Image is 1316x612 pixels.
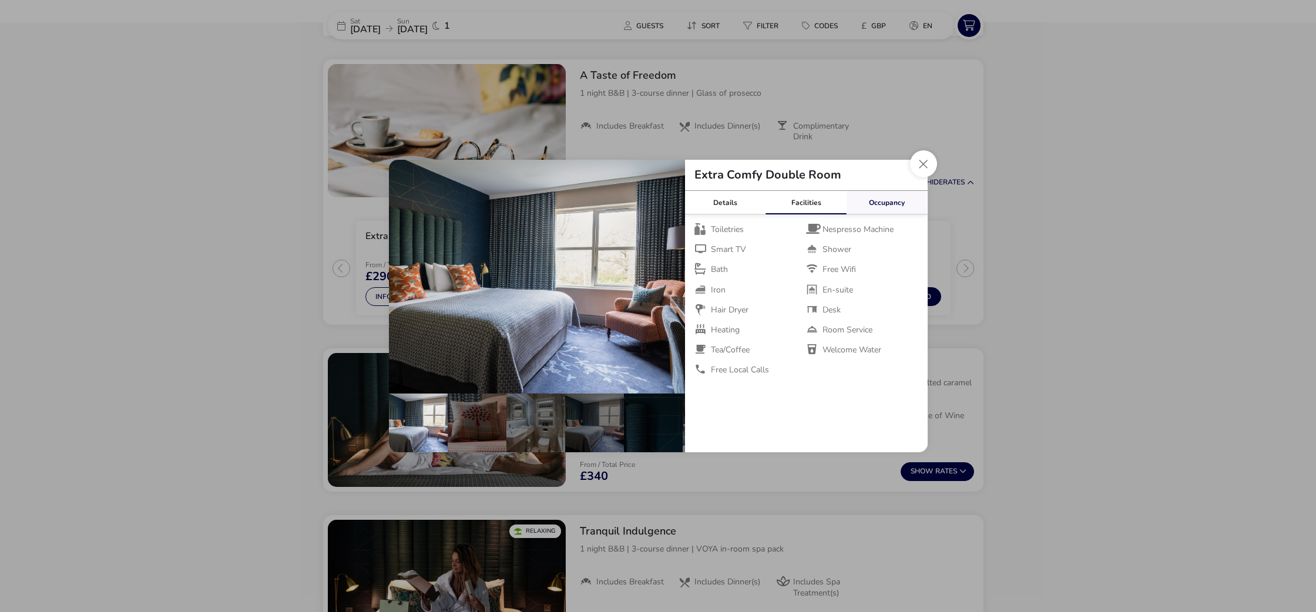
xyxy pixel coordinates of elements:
span: Iron [711,285,726,295]
span: Toiletries [711,224,744,235]
div: details [389,160,928,452]
span: Desk [822,305,841,315]
span: En-suite [822,285,853,295]
div: Details [685,191,766,214]
div: Occupancy [847,191,928,214]
img: 2fc8d8194b289e90031513efd3cd5548923c7455a633bcbef55e80dd528340a8 [389,160,685,394]
button: Close dialog [910,150,937,177]
div: Facilities [766,191,847,214]
span: Heating [711,325,740,335]
span: Hair Dryer [711,305,748,315]
h2: Extra Comfy Double Room [685,169,851,181]
span: Bath [711,264,728,275]
span: Free Local Calls [711,365,769,375]
span: Smart TV [711,244,746,255]
span: Shower [822,244,851,255]
span: Tea/Coffee [711,345,750,355]
span: Nespresso Machine [822,224,894,235]
span: Welcome Water [822,345,881,355]
span: Room Service [822,325,872,335]
span: Free Wifi [822,264,856,275]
